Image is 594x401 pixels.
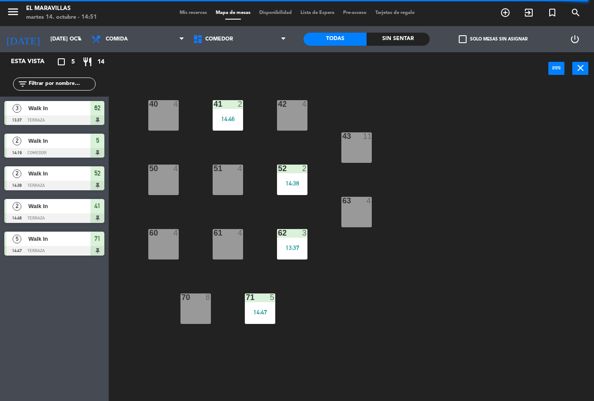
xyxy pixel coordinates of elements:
[82,57,93,67] i: restaurant
[94,103,100,113] span: 62
[13,169,21,178] span: 2
[28,234,90,243] span: Walk In
[575,63,586,73] i: close
[13,202,21,211] span: 2
[367,197,372,205] div: 4
[277,180,307,186] div: 14:38
[211,10,255,15] span: Mapa de mesas
[94,233,100,244] span: 71
[238,100,243,108] div: 2
[174,229,179,237] div: 4
[28,79,95,89] input: Filtrar por nombre...
[149,165,150,172] div: 50
[277,245,307,251] div: 13:37
[339,10,371,15] span: Pre-acceso
[342,197,343,205] div: 63
[524,7,534,18] i: exit_to_app
[551,63,562,73] i: power_input
[56,57,67,67] i: crop_square
[26,13,97,22] div: martes 14. octubre - 14:51
[7,5,20,21] button: menu
[213,116,243,122] div: 14:46
[572,62,588,75] button: close
[517,5,541,20] span: WALK IN
[7,5,20,18] i: menu
[548,62,564,75] button: power_input
[4,57,63,67] div: Esta vista
[342,132,343,140] div: 43
[304,33,367,46] div: Todas
[28,104,90,113] span: Walk In
[571,7,581,18] i: search
[296,10,339,15] span: Lista de Espera
[97,57,104,67] span: 14
[17,79,28,89] i: filter_list
[206,293,211,301] div: 8
[500,7,511,18] i: add_circle_outline
[71,57,75,67] span: 5
[570,34,580,44] i: power_settings_new
[174,165,179,172] div: 4
[494,5,517,20] span: RESERVAR MESA
[302,100,307,108] div: 4
[459,35,527,43] label: Solo mesas sin asignar
[13,235,21,243] span: 5
[13,137,21,145] span: 2
[28,202,90,211] span: Walk In
[302,229,307,237] div: 3
[13,104,21,113] span: 3
[94,168,100,179] span: 52
[106,36,128,42] span: Comida
[96,135,99,146] span: 5
[205,36,233,42] span: Comedor
[28,169,90,178] span: Walk In
[302,165,307,172] div: 2
[255,10,296,15] span: Disponibilidad
[238,229,243,237] div: 4
[149,229,150,237] div: 60
[371,10,419,15] span: Tarjetas de regalo
[547,7,557,18] i: turned_in_not
[175,10,211,15] span: Mis reservas
[74,34,85,44] i: arrow_drop_down
[270,293,275,301] div: 5
[564,5,587,20] span: BUSCAR
[541,5,564,20] span: Reserva especial
[28,136,90,145] span: Walk In
[149,100,150,108] div: 40
[363,132,372,140] div: 11
[26,4,97,13] div: El Maravillas
[367,33,430,46] div: Sin sentar
[174,100,179,108] div: 4
[181,293,182,301] div: 70
[238,165,243,172] div: 4
[245,309,275,315] div: 14:47
[94,201,100,211] span: 41
[459,35,467,43] span: check_box_outline_blank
